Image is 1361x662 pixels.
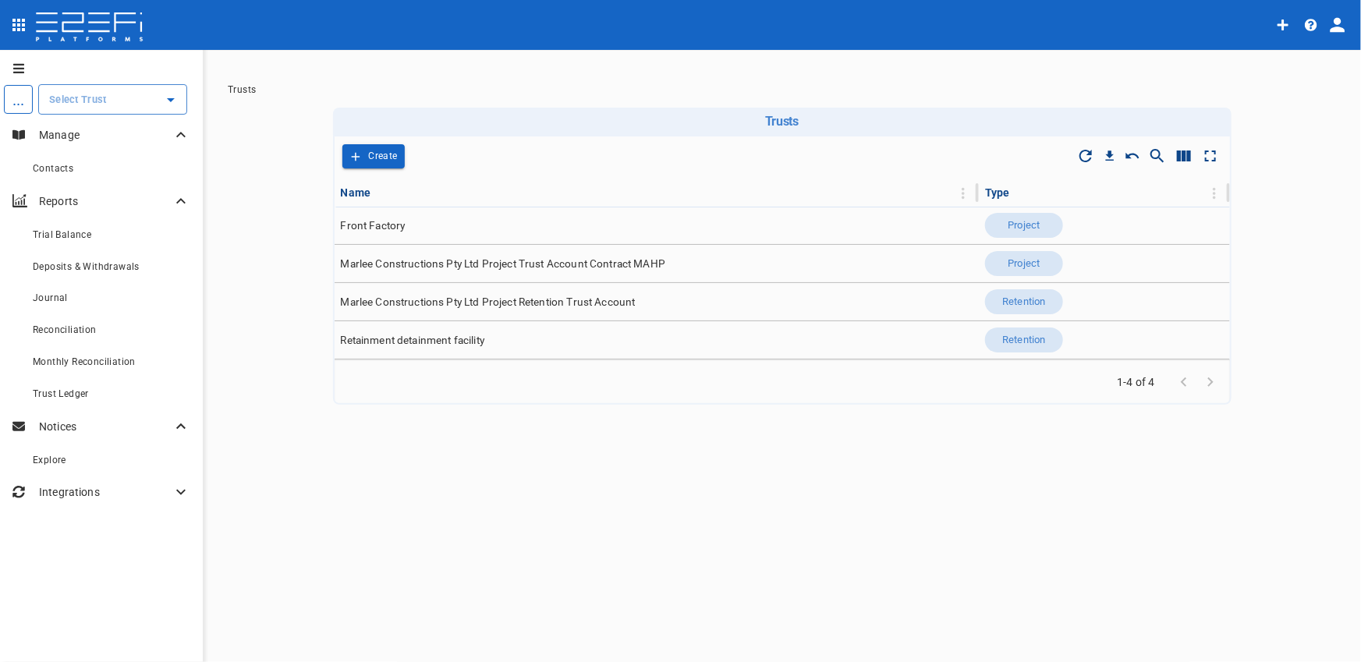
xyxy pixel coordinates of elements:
[341,218,406,233] span: Front Factory
[1202,181,1227,206] button: Column Actions
[39,193,172,209] p: Reports
[1197,374,1224,389] span: Go to next page
[342,144,406,168] span: Add Trust
[1171,374,1197,389] span: Go to previous page
[993,295,1054,310] span: Retention
[33,261,140,272] span: Deposits & Withdrawals
[39,484,172,500] p: Integrations
[33,356,136,367] span: Monthly Reconciliation
[33,163,73,174] span: Contacts
[4,85,33,114] div: ...
[33,324,97,335] span: Reconciliation
[985,183,1010,202] div: Type
[369,147,398,165] p: Create
[228,84,1336,95] nav: breadcrumb
[33,229,91,240] span: Trial Balance
[39,419,172,434] p: Notices
[341,257,666,271] span: Marlee Constructions Pty Ltd Project Trust Account Contract MAHP
[45,91,157,108] input: Select Trust
[341,183,371,202] div: Name
[341,295,636,310] span: Marlee Constructions Pty Ltd Project Retention Trust Account
[1121,144,1144,168] button: Reset Sorting
[339,114,1225,129] h6: Trusts
[999,257,1050,271] span: Project
[341,333,485,348] span: Retainment detainment facility
[1099,145,1121,167] button: Download CSV
[1171,143,1197,169] button: Show/Hide columns
[342,144,406,168] button: Create
[160,89,182,111] button: Open
[999,218,1050,233] span: Project
[33,292,68,303] span: Journal
[1072,143,1099,169] span: Refresh Data
[1197,143,1224,169] button: Toggle full screen
[33,455,66,466] span: Explore
[39,127,172,143] p: Manage
[228,84,256,95] a: Trusts
[951,181,976,206] button: Column Actions
[1144,143,1171,169] button: Show/Hide search
[1111,374,1161,390] span: 1-4 of 4
[33,388,89,399] span: Trust Ledger
[993,333,1054,348] span: Retention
